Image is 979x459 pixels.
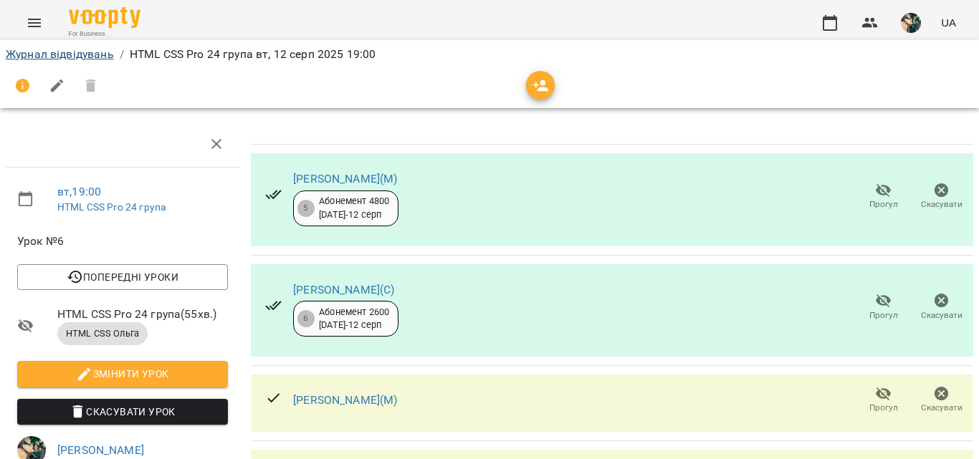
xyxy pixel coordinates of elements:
button: Попередні уроки [17,264,228,290]
span: Прогул [869,309,898,322]
span: Скасувати [921,402,963,414]
span: Скасувати Урок [29,403,216,420]
div: Абонемент 4800 [DATE] - 12 серп [319,195,389,221]
span: Скасувати [921,198,963,211]
button: Скасувати [912,380,970,420]
nav: breadcrumb [6,46,973,63]
button: Прогул [854,177,912,217]
div: 5 [297,200,315,217]
a: [PERSON_NAME] [57,443,144,457]
a: [PERSON_NAME](М) [293,393,397,407]
button: Змінити урок [17,361,228,387]
button: Menu [17,6,52,40]
a: HTML CSS Pro 24 група [57,201,166,213]
span: Урок №6 [17,233,228,250]
a: [PERSON_NAME](М) [293,172,397,185]
span: For Business [69,29,140,39]
a: [PERSON_NAME](С) [293,283,394,296]
div: Абонемент 2600 [DATE] - 12 серп [319,306,389,332]
span: Змінити урок [29,365,216,382]
span: HTML CSS Ольга [57,327,148,340]
span: HTML CSS Pro 24 група ( 55 хв. ) [57,306,228,323]
button: Прогул [854,380,912,420]
span: Скасувати [921,309,963,322]
img: f2c70d977d5f3d854725443aa1abbf76.jpg [901,13,921,33]
span: Попередні уроки [29,269,216,286]
button: Скасувати [912,177,970,217]
div: 6 [297,310,315,327]
img: Voopty Logo [69,7,140,28]
button: UA [935,9,962,36]
button: Скасувати [912,287,970,327]
span: UA [941,15,956,30]
span: Прогул [869,198,898,211]
a: вт , 19:00 [57,185,101,198]
a: Журнал відвідувань [6,47,114,61]
li: / [120,46,124,63]
button: Скасувати Урок [17,399,228,425]
p: HTML CSS Pro 24 група вт, 12 серп 2025 19:00 [130,46,376,63]
button: Прогул [854,287,912,327]
span: Прогул [869,402,898,414]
